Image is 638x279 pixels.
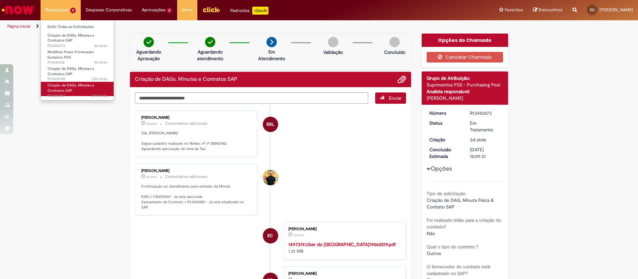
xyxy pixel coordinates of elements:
a: 1497319.Uber do [GEOGRAPHIC_DATA]19062019.pdf [288,241,396,247]
div: 27/08/2025 14:09:28 [470,136,501,143]
a: Aberto R13356967 : Criação de DAGs, Minutas e Contratos SAP [41,82,114,96]
time: 07/08/2025 09:38:09 [92,76,107,81]
dt: Conclusão Estimada [424,146,465,160]
span: Enviar [389,95,402,101]
span: 2 [167,8,172,13]
ul: Trilhas de página [5,20,420,33]
span: Criação de DAGs, Minutas e Contratos SAP [48,33,94,43]
a: Página inicial [7,24,30,29]
span: R13452673 [48,43,107,49]
p: Continuação ao atendimento para emissão da Minuta DAG > CW251244 - Ja esta aprovada Saneamento de... [141,184,252,210]
h2: Criação de DAGs, Minutas e Contratos SAP Histórico de tíquete [135,76,237,82]
span: Aprovações [142,7,165,13]
p: Concluído [384,49,405,56]
dt: Número [424,110,465,116]
div: Analista responsável: [427,88,503,95]
p: Aguardando atendimento [194,49,226,62]
div: Grupo de Atribuição: [427,75,503,81]
div: Padroniza [230,7,268,15]
a: Aberto R13365785 : Criação de DAGs, Minutas e Contratos SAP [41,65,114,79]
span: [PERSON_NAME] [599,7,633,13]
b: O fornecedor do contrato está cadastrado no SAP? [427,264,490,276]
span: 3d atrás [470,137,486,143]
img: check-circle-green.png [144,37,154,47]
div: Joao Da Costa Dias Junior [263,170,278,185]
span: More [182,7,192,13]
span: R13365785 [48,76,107,82]
a: Rascunhos [533,7,563,13]
p: Validação [323,49,343,56]
b: Foi realizado leilão para a criação do contrato? [427,217,501,230]
button: Cancelar Chamado [427,52,503,63]
div: [PERSON_NAME] [141,169,252,173]
p: Aguardando Aprovação [133,49,165,62]
span: Favoritos [505,7,523,13]
div: [PERSON_NAME] [141,116,252,120]
b: Tipo de solicitação [427,191,466,197]
textarea: Digite sua mensagem aqui... [135,92,368,104]
div: Em Tratamento [470,120,501,133]
a: Aberto R13444162 : Modificar Prazo Fornecedor Exclusivo PSS [41,49,114,63]
img: img-circle-grey.png [389,37,400,47]
span: 3d atrás [146,122,157,126]
span: 3d atrás [94,43,107,48]
span: Rascunhos [539,7,563,13]
img: arrow-next.png [266,37,277,47]
small: Comentários adicionais [165,174,208,180]
span: EC [590,8,594,12]
small: Comentários adicionais [165,121,208,126]
div: [DATE] 10:09:31 [470,146,501,160]
span: EC [267,228,273,244]
time: 25/08/2025 13:04:01 [94,60,107,65]
div: Breno Betarelli Lopes [263,117,278,132]
span: 4 [70,8,76,13]
img: click_logo_yellow_360x200.png [202,5,220,15]
div: Suprimentos PSS - Purchasing Pool [427,81,503,88]
div: [PERSON_NAME] [427,95,503,101]
span: Criação de DAGs, Minutas e Contratos SAP [48,66,94,76]
time: 27/08/2025 14:45:52 [146,122,157,126]
button: Adicionar anexos [397,75,406,84]
span: Não [427,230,435,236]
span: Requisições [46,7,69,13]
time: 27/08/2025 14:09:29 [94,43,107,48]
img: check-circle-green.png [205,37,215,47]
div: [PERSON_NAME] [288,272,399,276]
span: 24d atrás [92,93,107,98]
span: R13444162 [48,60,107,65]
div: Emilio Jose Andres Casado [263,228,278,243]
a: Aberto R13452673 : Criação de DAGs, Minutas e Contratos SAP [41,32,114,46]
span: 23d atrás [92,76,107,81]
p: Olá, [PERSON_NAME]! Segue cadastro realizado no Netlex: nº nº 00042982 Aguardando aprovação do ti... [141,131,252,152]
time: 27/08/2025 14:09:28 [470,137,486,143]
p: +GenAi [252,7,268,15]
div: [PERSON_NAME] [288,227,399,231]
span: Criação de DAGs, Minutas e Contratos SAP [48,83,94,93]
span: BBL [266,116,274,132]
time: 05/08/2025 17:08:25 [92,93,107,98]
ul: Requisições [41,20,114,100]
div: R13452673 [470,110,501,116]
span: Modificar Prazo Fornecedor Exclusivo PSS [48,50,94,60]
span: Outros [427,250,441,256]
span: Despesas Corporativas [86,7,132,13]
dt: Criação [424,136,465,143]
span: Criação de DAG, Minuta Física & Contrato SAP [427,197,495,210]
p: Em Atendimento [256,49,288,62]
span: R13356967 [48,93,107,98]
button: Enviar [375,92,406,104]
time: 27/08/2025 14:06:06 [293,233,304,237]
dt: Status [424,120,465,126]
time: 27/08/2025 14:13:19 [146,175,157,179]
div: 1.31 MB [288,241,399,254]
img: img-circle-grey.png [328,37,338,47]
span: 3d atrás [146,175,157,179]
span: 5d atrás [94,60,107,65]
div: Opções do Chamado [422,34,508,47]
span: 3d atrás [293,233,304,237]
a: Exibir Todas as Solicitações [41,23,114,31]
img: ServiceNow [1,3,35,17]
b: Qual o tipo do contrato ? [427,244,478,250]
